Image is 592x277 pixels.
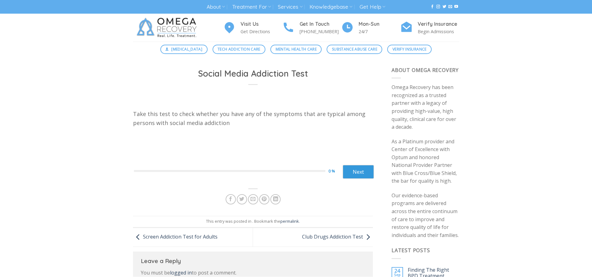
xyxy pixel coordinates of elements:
p: 24/7 [359,28,400,35]
a: Services [278,1,302,13]
a: Substance Abuse Care [327,45,382,54]
p: [PHONE_NUMBER] [300,28,341,35]
a: Verify Insurance [387,45,432,54]
h4: Get In Touch [300,20,341,28]
h4: Mon-Sun [359,20,400,28]
a: Email to a Friend [248,194,258,204]
p: Our evidence-based programs are delivered across the entire continuum of care to improve and rest... [392,192,459,239]
a: permalink [280,218,299,224]
p: Begin Admissions [418,28,459,35]
a: [MEDICAL_DATA] [160,45,208,54]
h4: Verify Insurance [418,20,459,28]
span: Mental Health Care [276,46,317,52]
a: About [207,1,225,13]
a: Treatment For [232,1,271,13]
a: Share on Twitter [237,194,247,204]
h3: Leave a Reply [141,256,365,266]
div: 0 % [328,168,343,174]
p: Take this test to check whether you have any of the symptoms that are typical among persons with ... [133,109,373,127]
a: Share on Facebook [226,194,236,204]
footer: This entry was posted in . Bookmark the . [133,216,373,228]
span: Substance Abuse Care [332,46,377,52]
h1: Social Media Addiction Test [140,68,366,79]
a: Next [343,165,374,179]
a: Knowledgebase [310,1,352,13]
a: Pin on Pinterest [259,194,269,204]
a: Tech Addiction Care [213,45,266,54]
p: Get Directions [241,28,282,35]
a: Follow on YouTube [454,5,458,9]
a: Follow on Instagram [436,5,440,9]
a: Get Help [360,1,385,13]
span: [MEDICAL_DATA] [171,46,202,52]
img: Omega Recovery [133,14,203,42]
a: Follow on Facebook [430,5,434,9]
a: Send us an email [448,5,452,9]
a: Mental Health Care [270,45,322,54]
a: Screen Addiction Test for Adults [133,233,218,240]
span: Verify Insurance [392,46,427,52]
a: Club Drugs Addiction Test [302,233,373,240]
p: Omega Recovery has been recognized as a trusted partner with a legacy of providing high-value, hi... [392,83,459,131]
h4: Visit Us [241,20,282,28]
p: As a Platinum provider and Center of Excellence with Optum and honored National Provider Partner ... [392,138,459,185]
span: About Omega Recovery [392,67,459,74]
a: Visit Us Get Directions [223,20,282,35]
a: Share on LinkedIn [270,194,281,204]
a: Get In Touch [PHONE_NUMBER] [282,20,341,35]
p: You must be to post a comment. [141,269,365,277]
a: Verify Insurance Begin Admissions [400,20,459,35]
a: Follow on Twitter [443,5,446,9]
a: logged in [170,269,192,276]
span: Latest Posts [392,247,430,254]
span: Tech Addiction Care [218,46,260,52]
